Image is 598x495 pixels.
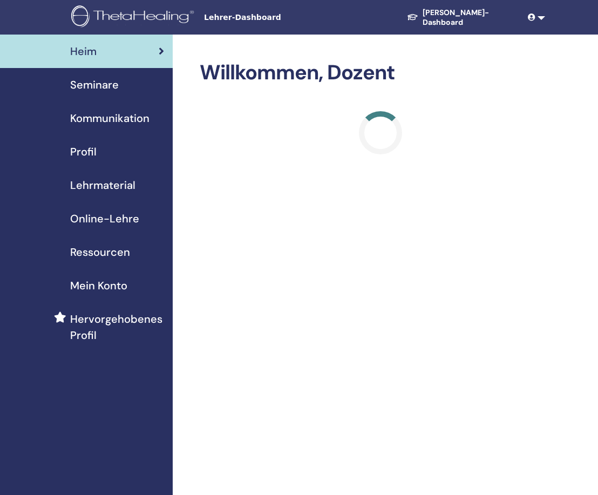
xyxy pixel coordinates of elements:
[70,211,139,227] span: Online-Lehre
[70,277,127,294] span: Mein Konto
[70,144,97,160] span: Profil
[204,12,366,23] span: Lehrer-Dashboard
[407,13,418,21] img: graduation-cap-white.svg
[70,77,119,93] span: Seminare
[70,43,97,59] span: Heim
[70,177,135,193] span: Lehrmaterial
[70,244,130,260] span: Ressourcen
[398,3,524,32] a: [PERSON_NAME]-Dashboard
[200,60,561,85] h2: Willkommen, Dozent
[70,311,164,343] span: Hervorgehobenes Profil
[70,110,149,126] span: Kommunikation
[71,5,198,30] img: logo.png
